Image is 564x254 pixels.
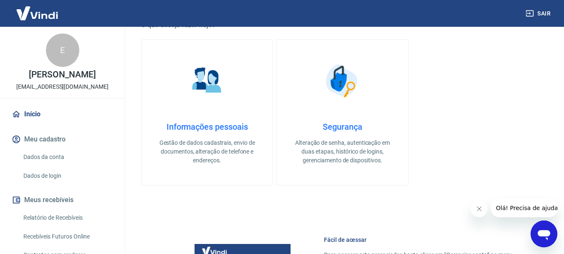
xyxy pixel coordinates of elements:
iframe: Mensagem da empresa [491,199,557,217]
h4: Informações pessoais [155,122,259,132]
p: [EMAIL_ADDRESS][DOMAIN_NAME] [16,82,109,91]
iframe: Botão para abrir a janela de mensagens [531,221,557,247]
a: SegurançaSegurançaAlteração de senha, autenticação em duas etapas, histórico de logins, gerenciam... [276,39,408,185]
a: Dados da conta [20,149,115,166]
button: Meu cadastro [10,130,115,149]
h6: Fácil de acessar [324,236,524,244]
button: Meus recebíveis [10,191,115,209]
a: Recebíveis Futuros Online [20,228,115,245]
a: Relatório de Recebíveis [20,209,115,226]
p: Gestão de dados cadastrais, envio de documentos, alteração de telefone e endereços. [155,139,259,165]
p: [PERSON_NAME] [29,70,96,79]
img: Segurança [321,60,363,102]
a: Início [10,105,115,123]
iframe: Fechar mensagem [471,200,488,217]
a: Dados de login [20,167,115,185]
img: Vindi [10,0,64,26]
h4: Segurança [290,122,395,132]
p: Alteração de senha, autenticação em duas etapas, histórico de logins, gerenciamento de dispositivos. [290,139,395,165]
div: E [46,33,79,67]
a: Informações pessoaisInformações pessoaisGestão de dados cadastrais, envio de documentos, alteraçã... [141,39,273,185]
img: Informações pessoais [186,60,228,102]
button: Sair [524,6,554,21]
span: Olá! Precisa de ajuda? [5,6,70,13]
